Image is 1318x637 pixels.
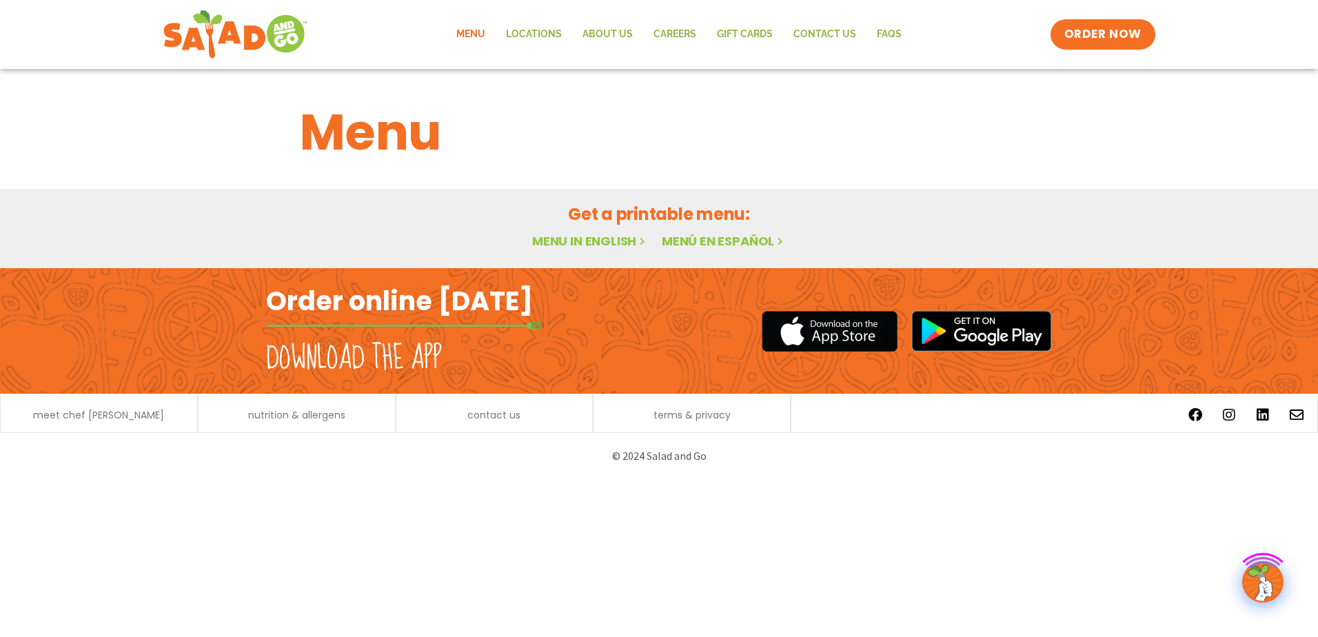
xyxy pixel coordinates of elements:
a: Contact Us [783,19,866,50]
a: ORDER NOW [1051,19,1155,50]
img: google_play [911,310,1052,352]
a: terms & privacy [653,410,731,420]
a: nutrition & allergens [248,410,345,420]
h2: Get a printable menu: [300,202,1018,226]
a: About Us [572,19,643,50]
h1: Menu [300,95,1018,170]
h2: Order online [DATE] [266,284,533,318]
a: Careers [643,19,707,50]
img: appstore [762,309,898,354]
a: Locations [496,19,572,50]
a: Menu in English [532,232,648,250]
a: GIFT CARDS [707,19,783,50]
nav: Menu [446,19,912,50]
a: Menú en español [662,232,786,250]
h2: Download the app [266,339,442,378]
a: contact us [467,410,520,420]
img: new-SAG-logo-768×292 [163,7,308,62]
p: © 2024 Salad and Go [273,447,1045,465]
a: FAQs [866,19,912,50]
a: meet chef [PERSON_NAME] [33,410,164,420]
a: Menu [446,19,496,50]
span: ORDER NOW [1064,26,1142,43]
img: fork [266,322,542,330]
